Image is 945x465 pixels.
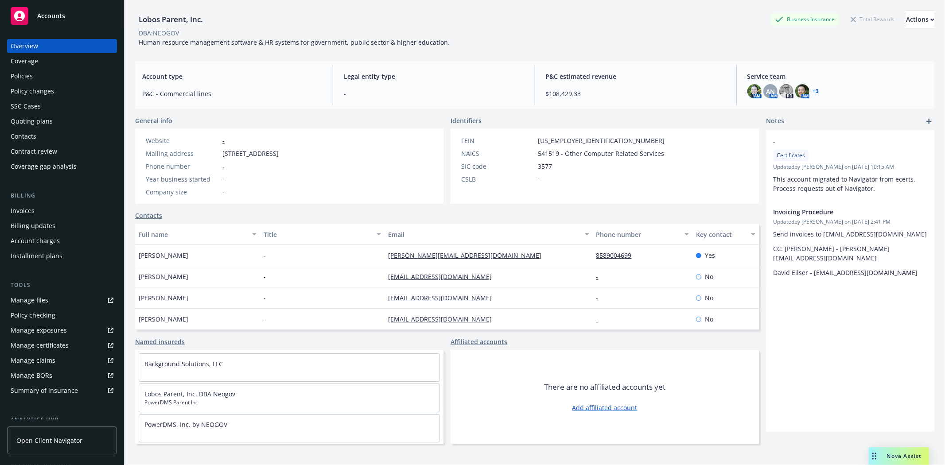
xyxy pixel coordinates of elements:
[7,219,117,233] a: Billing updates
[887,452,922,460] span: Nova Assist
[11,234,60,248] div: Account charges
[260,224,385,245] button: Title
[461,149,534,158] div: NAICS
[222,187,225,197] span: -
[773,229,927,239] p: Send invoices to [EMAIL_ADDRESS][DOMAIN_NAME]
[11,159,77,174] div: Coverage gap analysis
[546,72,726,81] span: P&C estimated revenue
[779,84,793,98] img: photo
[264,293,266,302] span: -
[385,224,592,245] button: Email
[7,84,117,98] a: Policy changes
[777,151,805,159] span: Certificates
[7,308,117,322] a: Policy checking
[766,200,934,284] div: Invoicing ProcedureUpdatedby [PERSON_NAME] on [DATE] 2:41 PMSend invoices to [EMAIL_ADDRESS][DOMA...
[144,420,227,429] a: PowerDMS, Inc. by NEOGOV
[846,14,899,25] div: Total Rewards
[7,159,117,174] a: Coverage gap analysis
[139,293,188,302] span: [PERSON_NAME]
[7,191,117,200] div: Billing
[7,4,117,28] a: Accounts
[139,38,450,46] span: Human resource management software & HR systems for government, public sector & higher education.
[771,14,839,25] div: Business Insurance
[773,163,927,171] span: Updated by [PERSON_NAME] on [DATE] 10:15 AM
[146,187,219,197] div: Company size
[7,129,117,143] a: Contacts
[139,314,188,324] span: [PERSON_NAME]
[11,99,41,113] div: SSC Cases
[593,224,692,245] button: Phone number
[572,403,638,412] a: Add affiliated account
[795,84,809,98] img: photo
[813,89,819,94] a: +3
[144,360,223,368] a: Background Solutions, LLC
[7,384,117,398] a: Summary of insurance
[7,204,117,218] a: Invoices
[139,28,179,38] div: DBA: NEOGOV
[222,136,225,145] a: -
[264,251,266,260] span: -
[705,251,715,260] span: Yes
[11,384,78,398] div: Summary of insurance
[7,293,117,307] a: Manage files
[11,308,55,322] div: Policy checking
[11,69,33,83] div: Policies
[7,415,117,424] div: Analytics hub
[16,436,82,445] span: Open Client Navigator
[264,230,372,239] div: Title
[773,244,927,263] p: CC: [PERSON_NAME] - [PERSON_NAME][EMAIL_ADDRESS][DOMAIN_NAME]
[596,315,606,323] a: -
[924,116,934,127] a: add
[7,99,117,113] a: SSC Cases
[538,149,664,158] span: 541519 - Other Computer Related Services
[11,293,48,307] div: Manage files
[142,72,322,81] span: Account type
[146,162,219,171] div: Phone number
[766,87,775,96] span: AN
[7,234,117,248] a: Account charges
[388,251,548,260] a: [PERSON_NAME][EMAIL_ADDRESS][DOMAIN_NAME]
[773,218,927,226] span: Updated by [PERSON_NAME] on [DATE] 2:41 PM
[11,368,52,383] div: Manage BORs
[451,337,507,346] a: Affiliated accounts
[538,174,540,184] span: -
[11,114,53,128] div: Quoting plans
[538,162,552,171] span: 3577
[869,447,880,465] div: Drag to move
[461,162,534,171] div: SIC code
[11,39,38,53] div: Overview
[7,323,117,337] a: Manage exposures
[139,230,247,239] div: Full name
[766,130,934,200] div: -CertificatesUpdatedby [PERSON_NAME] on [DATE] 10:15 AMThis account migrated to Navigator from ec...
[906,11,934,28] div: Actions
[451,116,482,125] span: Identifiers
[11,219,55,233] div: Billing updates
[388,315,499,323] a: [EMAIL_ADDRESS][DOMAIN_NAME]
[222,162,225,171] span: -
[135,211,162,220] a: Contacts
[11,353,55,368] div: Manage claims
[11,323,67,337] div: Manage exposures
[7,144,117,159] a: Contract review
[344,89,524,98] span: -
[773,175,917,193] span: This account migrated to Navigator from ecerts. Process requests out of Navigator.
[7,69,117,83] a: Policies
[773,207,904,217] span: Invoicing Procedure
[142,89,322,98] span: P&C - Commercial lines
[388,272,499,281] a: [EMAIL_ADDRESS][DOMAIN_NAME]
[388,294,499,302] a: [EMAIL_ADDRESS][DOMAIN_NAME]
[705,314,713,324] span: No
[7,54,117,68] a: Coverage
[461,136,534,145] div: FEIN
[747,84,762,98] img: photo
[773,137,904,147] span: -
[596,251,639,260] a: 8589004699
[37,12,65,19] span: Accounts
[705,293,713,302] span: No
[596,272,606,281] a: -
[461,174,534,184] div: CSLB
[144,399,434,407] span: PowerDMS Parent Inc
[222,149,279,158] span: [STREET_ADDRESS]
[139,251,188,260] span: [PERSON_NAME]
